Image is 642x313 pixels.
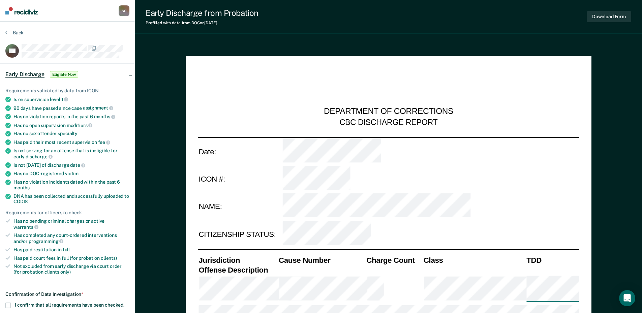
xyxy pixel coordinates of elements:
div: Has paid restitution in [13,247,129,253]
button: SC [119,5,129,16]
span: discharge [26,154,53,159]
div: Is not serving for an offense that is ineligible for early [13,148,129,159]
div: Has paid court fees in full (for probation [13,255,129,261]
div: Has no sex offender [13,131,129,136]
td: NAME: [198,193,282,220]
th: Offense Description [198,265,278,275]
div: Has no violation incidents dated within the past 6 [13,179,129,191]
div: Confirmation of Data Investigation [5,291,129,297]
div: DEPARTMENT OF CORRECTIONS [324,106,453,117]
span: only) [60,269,71,275]
th: Charge Count [366,255,423,265]
span: victim [65,171,79,176]
span: fee [98,139,110,145]
div: Has completed any court-ordered interventions and/or [13,232,129,244]
div: Has no violation reports in the past 6 [13,114,129,120]
div: Requirements for officers to check [5,210,129,216]
button: Back [5,30,24,36]
span: programming [29,239,63,244]
div: 90 days have passed since case [13,105,129,111]
th: Cause Number [278,255,365,265]
span: clients) [101,255,117,261]
div: CBC DISCHARGE REPORT [339,117,437,127]
span: 1 [61,97,68,102]
td: CITIZENSHIP STATUS: [198,220,282,248]
span: months [13,185,30,190]
div: Is not [DATE] of discharge [13,162,129,168]
th: TDD [526,255,579,265]
td: ICON #: [198,165,282,193]
div: Has no pending criminal charges or active [13,218,129,230]
div: S C [119,5,129,16]
button: Download Form [587,11,631,22]
span: Eligible Now [50,71,79,78]
div: Has paid their most recent supervision [13,139,129,145]
div: Early Discharge from Probation [146,8,258,18]
span: Early Discharge [5,71,44,78]
div: Prefilled with data from IDOC on [DATE] . [146,21,258,25]
span: modifiers [67,123,93,128]
span: I confirm that all requirements have been checked. [15,302,124,308]
img: Recidiviz [5,7,38,14]
th: Class [423,255,525,265]
span: full [63,247,70,252]
th: Jurisdiction [198,255,278,265]
div: Is on supervision level [13,96,129,102]
span: specialty [58,131,78,136]
div: Open Intercom Messenger [619,290,635,306]
td: Date: [198,137,282,165]
span: warrants [13,224,38,230]
span: assignment [83,105,113,111]
div: Not excluded from early discharge via court order (for probation clients [13,263,129,275]
span: CODIS [13,199,28,204]
div: DNA has been collected and successfully uploaded to [13,193,129,205]
span: date [70,162,85,168]
div: Has no open supervision [13,122,129,128]
div: Has no DOC-registered [13,171,129,177]
span: months [94,114,115,119]
div: Requirements validated by data from ICON [5,88,129,94]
